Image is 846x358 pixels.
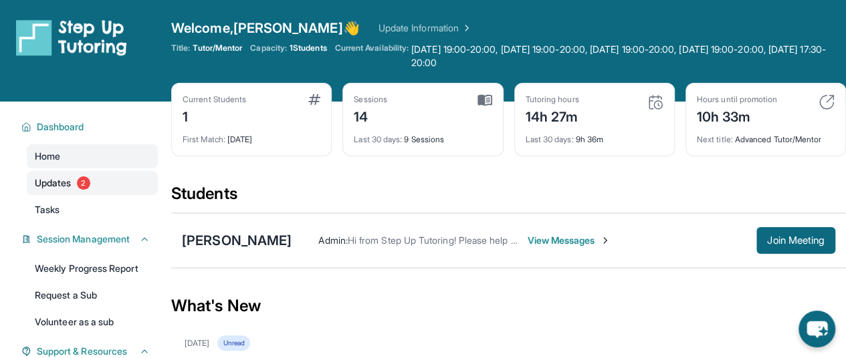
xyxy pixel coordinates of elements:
[31,120,150,134] button: Dashboard
[37,232,130,246] span: Session Management
[335,43,409,69] span: Current Availability:
[354,94,387,105] div: Sessions
[526,94,579,105] div: Tutoring hours
[308,94,320,105] img: card
[171,19,360,37] span: Welcome, [PERSON_NAME] 👋
[697,126,835,145] div: Advanced Tutor/Mentor
[767,236,825,244] span: Join Meeting
[527,234,611,247] span: View Messages
[37,345,127,358] span: Support & Resources
[697,105,777,126] div: 10h 33m
[171,43,190,53] span: Title:
[526,105,579,126] div: 14h 27m
[354,126,492,145] div: 9 Sessions
[35,176,72,190] span: Updates
[411,43,846,69] span: [DATE] 19:00-20:00, [DATE] 19:00-20:00, [DATE] 19:00-20:00, [DATE] 19:00-20:00, [DATE] 17:30-20:00
[77,176,90,190] span: 2
[290,43,327,53] span: 1 Students
[379,21,472,35] a: Update Information
[27,310,158,334] a: Volunteer as a sub
[31,345,150,358] button: Support & Resources
[171,183,846,212] div: Students
[647,94,663,110] img: card
[183,105,246,126] div: 1
[37,120,84,134] span: Dashboard
[354,105,387,126] div: 14
[27,283,158,307] a: Request a Sub
[27,198,158,222] a: Tasks
[799,311,835,347] button: chat-button
[354,134,402,144] span: Last 30 days :
[600,235,611,246] img: Chevron-Right
[171,277,846,335] div: What's New
[459,21,472,35] img: Chevron Right
[183,126,320,145] div: [DATE]
[193,43,242,53] span: Tutor/Mentor
[27,256,158,281] a: Weekly Progress Report
[697,134,733,144] span: Next title :
[478,94,492,106] img: card
[185,338,209,349] div: [DATE]
[250,43,287,53] span: Capacity:
[697,94,777,105] div: Hours until promotion
[31,232,150,246] button: Session Management
[27,171,158,195] a: Updates2
[35,203,60,216] span: Tasks
[27,144,158,168] a: Home
[16,19,127,56] img: logo
[182,231,292,250] div: [PERSON_NAME]
[217,335,249,351] div: Unread
[756,227,835,254] button: Join Meeting
[526,134,574,144] span: Last 30 days :
[35,150,60,163] span: Home
[526,126,663,145] div: 9h 36m
[183,134,225,144] span: First Match :
[183,94,246,105] div: Current Students
[819,94,835,110] img: card
[318,234,347,246] span: Admin :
